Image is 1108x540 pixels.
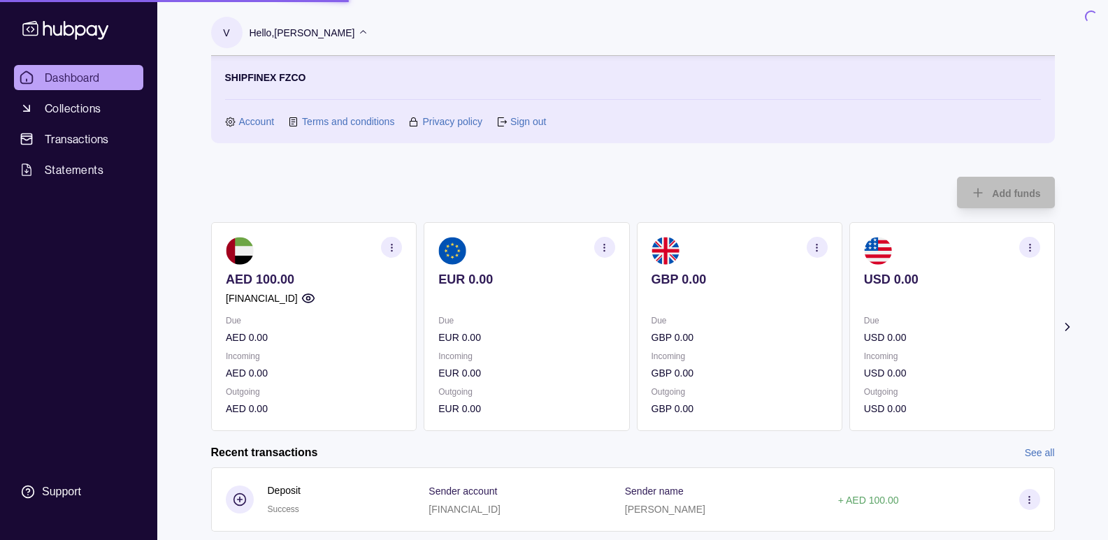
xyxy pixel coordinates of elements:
span: Transactions [45,131,109,147]
span: Collections [45,100,101,117]
span: Statements [45,161,103,178]
p: GBP 0.00 [651,365,827,381]
p: Incoming [226,349,402,364]
p: USD 0.00 [863,365,1039,381]
p: + AED 100.00 [838,495,899,506]
span: Add funds [992,188,1040,199]
p: AED 0.00 [226,365,402,381]
p: Incoming [438,349,614,364]
p: Outgoing [651,384,827,400]
a: Account [239,114,275,129]
a: Dashboard [14,65,143,90]
a: Transactions [14,126,143,152]
p: Outgoing [863,384,1039,400]
span: Dashboard [45,69,100,86]
button: Add funds [957,177,1054,208]
p: USD 0.00 [863,401,1039,416]
p: [FINANCIAL_ID] [226,291,298,306]
p: GBP 0.00 [651,401,827,416]
p: Outgoing [438,384,614,400]
p: [FINANCIAL_ID] [429,504,501,515]
p: EUR 0.00 [438,365,614,381]
p: AED 100.00 [226,272,402,287]
p: Sender name [625,486,684,497]
p: GBP 0.00 [651,330,827,345]
p: Hello, [PERSON_NAME] [250,25,355,41]
a: Privacy policy [422,114,482,129]
p: Due [226,313,402,328]
p: Due [651,313,827,328]
a: Support [14,477,143,506]
p: USD 0.00 [863,272,1039,287]
img: gb [651,237,679,265]
a: See all [1025,445,1055,460]
div: Support [42,484,81,499]
h2: Recent transactions [211,445,318,460]
p: AED 0.00 [226,330,402,345]
p: Outgoing [226,384,402,400]
a: Statements [14,157,143,182]
a: Sign out [510,114,546,129]
p: EUR 0.00 [438,401,614,416]
p: GBP 0.00 [651,272,827,287]
img: us [863,237,891,265]
p: Sender account [429,486,497,497]
p: Incoming [651,349,827,364]
p: USD 0.00 [863,330,1039,345]
img: eu [438,237,466,265]
p: Deposit [268,483,301,498]
p: V [223,25,229,41]
p: AED 0.00 [226,401,402,416]
img: ae [226,237,254,265]
a: Terms and conditions [302,114,394,129]
p: SHIPFINEX FZCO [225,70,306,85]
p: EUR 0.00 [438,330,614,345]
p: EUR 0.00 [438,272,614,287]
span: Success [268,504,299,514]
p: Due [863,313,1039,328]
p: Due [438,313,614,328]
a: Collections [14,96,143,121]
p: [PERSON_NAME] [625,504,705,515]
p: Incoming [863,349,1039,364]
